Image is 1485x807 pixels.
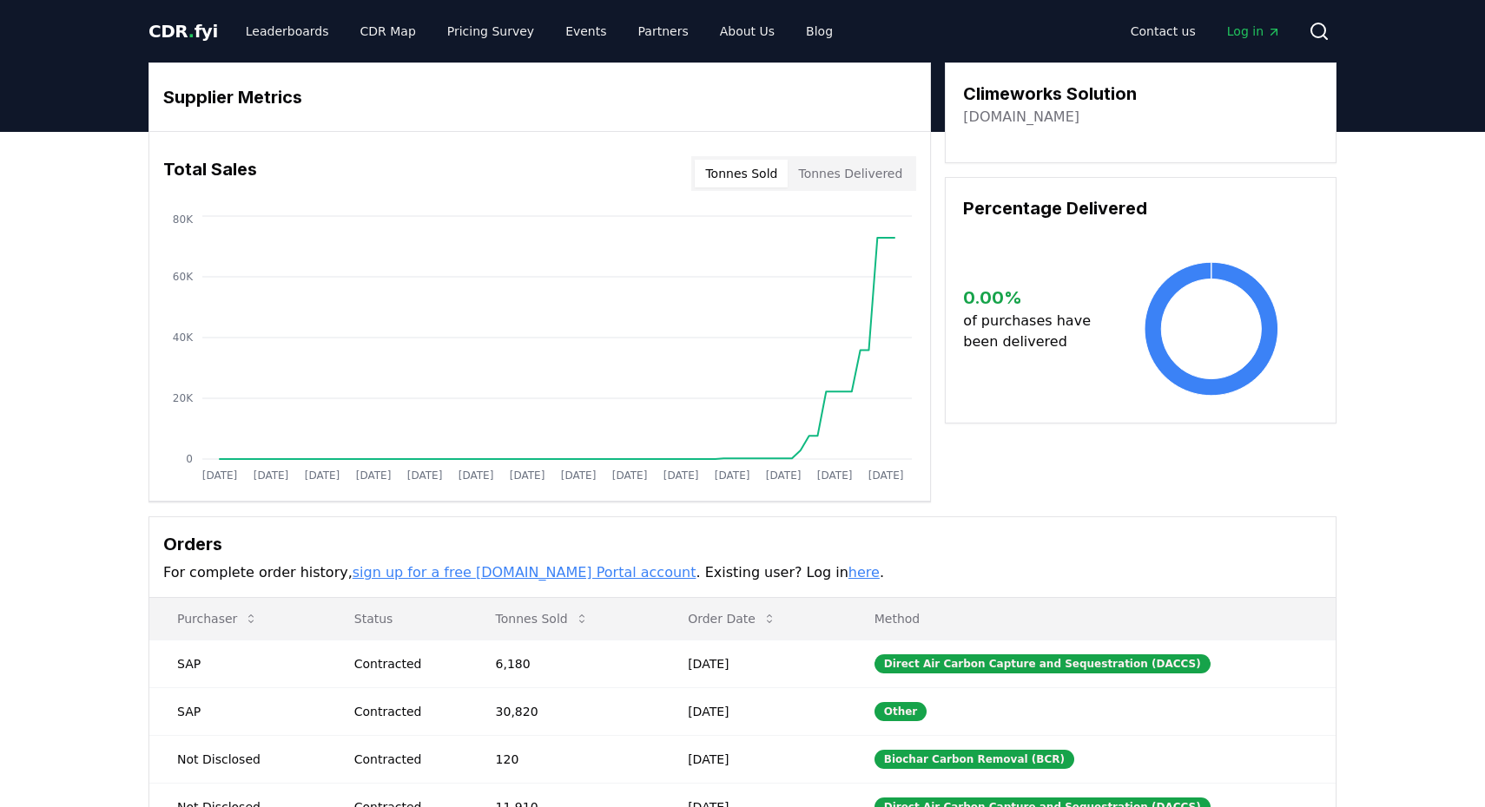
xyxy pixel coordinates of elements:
[874,654,1211,673] div: Direct Air Carbon Capture and Sequestration (DACCS)
[340,610,454,627] p: Status
[861,610,1322,627] p: Method
[148,19,218,43] a: CDR.fyi
[459,469,494,482] tspan: [DATE]
[551,16,620,47] a: Events
[232,16,343,47] a: Leaderboards
[173,392,194,404] tspan: 20K
[188,21,195,42] span: .
[346,16,430,47] a: CDR Map
[149,735,327,783] td: Not Disclosed
[407,469,443,482] tspan: [DATE]
[353,564,696,581] a: sign up for a free [DOMAIN_NAME] Portal account
[163,84,916,110] h3: Supplier Metrics
[468,640,661,687] td: 6,180
[163,562,1322,583] p: For complete order history, . Existing user? Log in .
[510,469,545,482] tspan: [DATE]
[963,311,1105,352] p: of purchases have been delivered
[848,564,880,581] a: here
[173,213,194,226] tspan: 80K
[468,735,661,783] td: 120
[149,687,327,735] td: SAP
[354,655,454,672] div: Contracted
[624,16,703,47] a: Partners
[163,156,257,191] h3: Total Sales
[1213,16,1295,47] a: Log in
[1227,23,1281,40] span: Log in
[186,453,193,465] tspan: 0
[482,601,603,636] button: Tonnes Sold
[868,469,904,482] tspan: [DATE]
[305,469,340,482] tspan: [DATE]
[963,107,1079,128] a: [DOMAIN_NAME]
[792,16,847,47] a: Blog
[561,469,597,482] tspan: [DATE]
[1117,16,1210,47] a: Contact us
[433,16,548,47] a: Pricing Survey
[173,331,194,344] tspan: 40K
[163,601,272,636] button: Purchaser
[706,16,789,47] a: About Us
[788,160,913,187] button: Tonnes Delivered
[963,285,1105,311] h3: 0.00 %
[163,531,1322,557] h3: Orders
[874,702,927,721] div: Other
[354,703,454,720] div: Contracted
[817,469,853,482] tspan: [DATE]
[356,469,392,482] tspan: [DATE]
[963,81,1137,107] h3: Climeworks Solution
[354,751,454,768] div: Contracted
[660,687,847,735] td: [DATE]
[663,469,699,482] tspan: [DATE]
[695,160,788,187] button: Tonnes Sold
[660,640,847,687] td: [DATE]
[173,271,194,283] tspan: 60K
[468,687,661,735] td: 30,820
[612,469,648,482] tspan: [DATE]
[1117,16,1295,47] nav: Main
[232,16,847,47] nav: Main
[202,469,238,482] tspan: [DATE]
[874,750,1074,769] div: Biochar Carbon Removal (BCR)
[963,195,1318,221] h3: Percentage Delivered
[715,469,750,482] tspan: [DATE]
[660,735,847,783] td: [DATE]
[149,640,327,687] td: SAP
[254,469,289,482] tspan: [DATE]
[148,21,218,42] span: CDR fyi
[766,469,802,482] tspan: [DATE]
[674,601,790,636] button: Order Date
